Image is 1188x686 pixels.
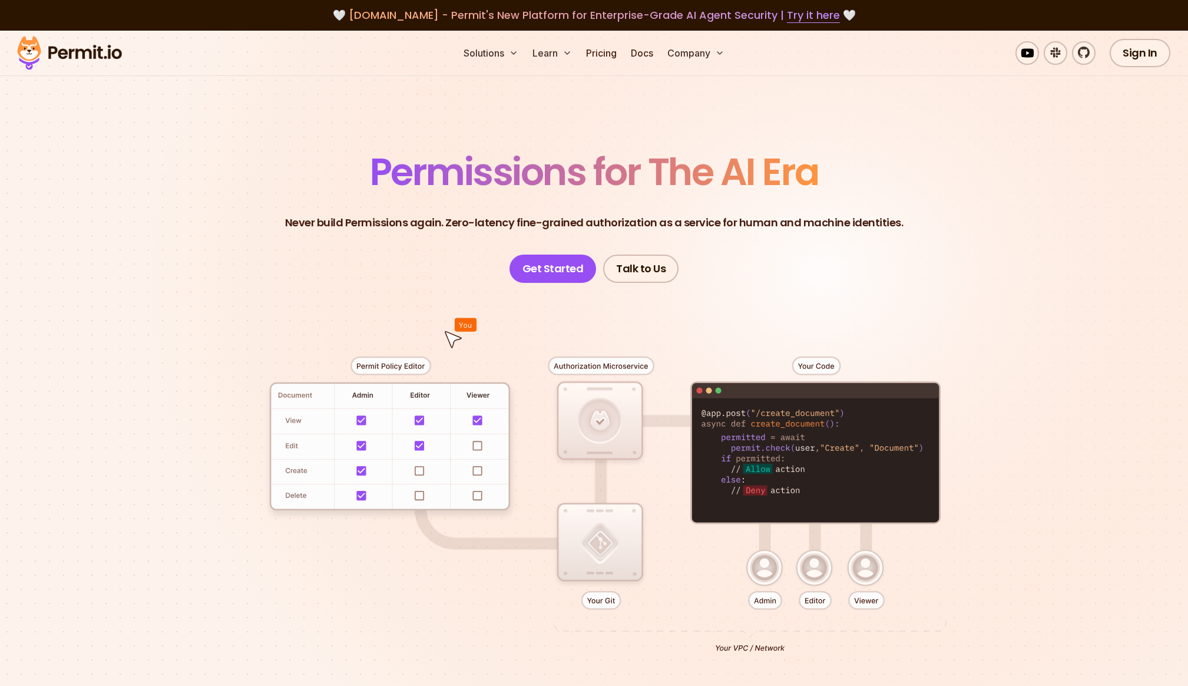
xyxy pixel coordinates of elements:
[528,41,577,65] button: Learn
[28,7,1160,24] div: 🤍 🤍
[349,8,840,22] span: [DOMAIN_NAME] - Permit's New Platform for Enterprise-Grade AI Agent Security |
[581,41,621,65] a: Pricing
[626,41,658,65] a: Docs
[459,41,523,65] button: Solutions
[285,215,904,231] p: Never build Permissions again. Zero-latency fine-grained authorization as a service for human and...
[787,8,840,23] a: Try it here
[509,255,597,283] a: Get Started
[663,41,729,65] button: Company
[1110,39,1170,67] a: Sign In
[12,33,127,73] img: Permit logo
[370,146,819,198] span: Permissions for The AI Era
[603,255,679,283] a: Talk to Us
